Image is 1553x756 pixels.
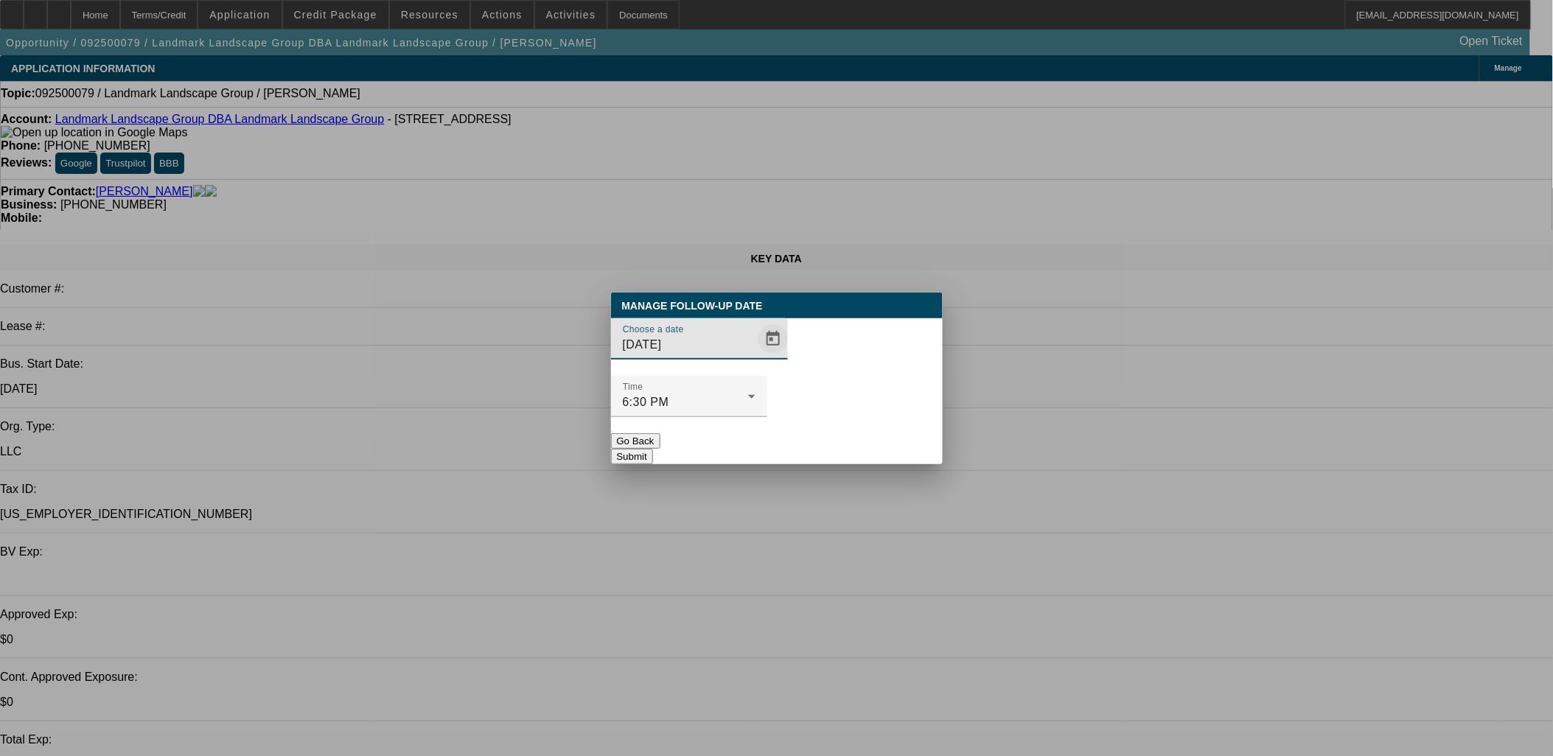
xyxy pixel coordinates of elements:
[611,449,653,464] button: Submit
[623,382,643,391] mat-label: Time
[622,300,763,312] span: Manage Follow-Up Date
[623,396,669,408] span: 6:30 PM
[611,433,660,449] button: Go Back
[758,324,788,354] button: Open calendar
[623,324,684,334] mat-label: Choose a date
